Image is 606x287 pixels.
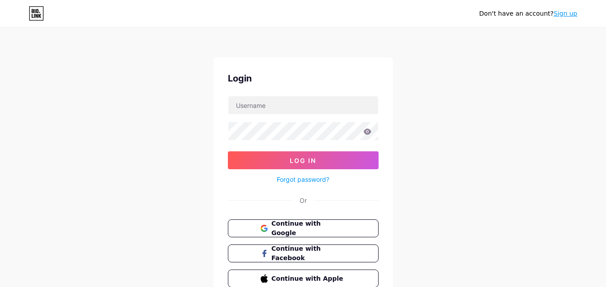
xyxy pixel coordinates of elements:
[228,72,379,85] div: Login
[554,10,577,17] a: Sign up
[271,244,345,263] span: Continue with Facebook
[300,196,307,205] div: Or
[277,175,329,184] a: Forgot password?
[228,244,379,262] button: Continue with Facebook
[271,219,345,238] span: Continue with Google
[228,219,379,237] button: Continue with Google
[228,96,378,114] input: Username
[271,274,345,283] span: Continue with Apple
[228,151,379,169] button: Log In
[479,9,577,18] div: Don't have an account?
[290,157,316,164] span: Log In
